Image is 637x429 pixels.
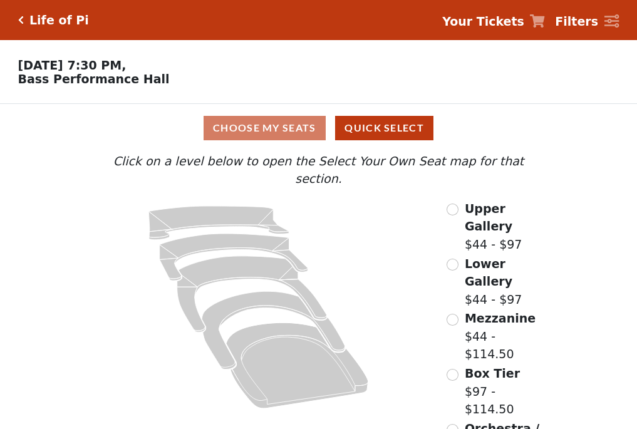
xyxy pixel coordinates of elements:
[465,200,549,254] label: $44 - $97
[335,116,433,140] button: Quick Select
[465,311,536,325] span: Mezzanine
[88,152,548,188] p: Click on a level below to open the Select Your Own Seat map for that section.
[160,234,308,281] path: Lower Gallery - Seats Available: 54
[227,323,369,408] path: Orchestra / Parterre Circle - Seats Available: 13
[465,364,549,418] label: $97 - $114.50
[465,255,549,309] label: $44 - $97
[18,16,24,24] a: Click here to go back to filters
[465,257,512,289] span: Lower Gallery
[465,202,512,234] span: Upper Gallery
[555,13,619,31] a: Filters
[555,14,598,28] strong: Filters
[442,14,524,28] strong: Your Tickets
[465,366,520,380] span: Box Tier
[465,309,549,363] label: $44 - $114.50
[29,13,89,28] h5: Life of Pi
[149,206,289,240] path: Upper Gallery - Seats Available: 311
[442,13,545,31] a: Your Tickets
